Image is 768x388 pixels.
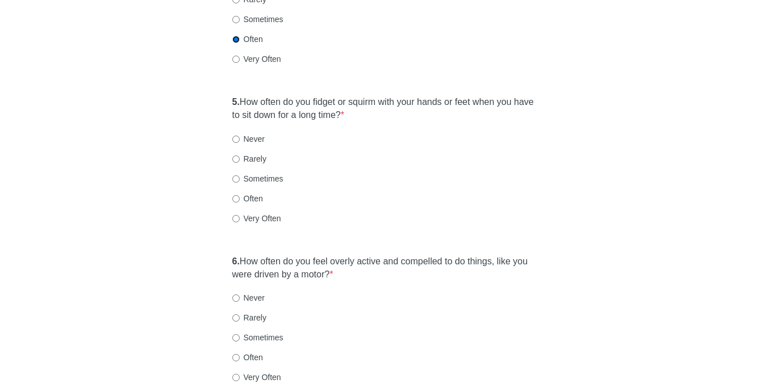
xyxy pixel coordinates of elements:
label: How often do you fidget or squirm with your hands or feet when you have to sit down for a long time? [232,96,536,122]
label: How often do you feel overly active and compelled to do things, like you were driven by a motor? [232,255,536,281]
input: Often [232,195,240,203]
label: Very Often [232,213,281,224]
label: Sometimes [232,14,283,25]
label: Sometimes [232,173,283,184]
input: Sometimes [232,334,240,341]
label: Rarely [232,312,266,323]
label: Often [232,33,263,45]
input: Rarely [232,314,240,322]
label: Rarely [232,153,266,165]
input: Very Often [232,56,240,63]
input: Often [232,36,240,43]
label: Often [232,193,263,204]
label: Never [232,292,265,303]
label: Sometimes [232,332,283,343]
label: Very Often [232,372,281,383]
input: Sometimes [232,16,240,23]
input: Often [232,354,240,361]
input: Very Often [232,374,240,381]
label: Very Often [232,53,281,65]
input: Sometimes [232,175,240,183]
strong: 5. [232,97,240,107]
label: Never [232,133,265,145]
label: Often [232,352,263,363]
input: Rarely [232,155,240,163]
strong: 6. [232,256,240,266]
input: Never [232,294,240,302]
input: Never [232,136,240,143]
input: Very Often [232,215,240,222]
